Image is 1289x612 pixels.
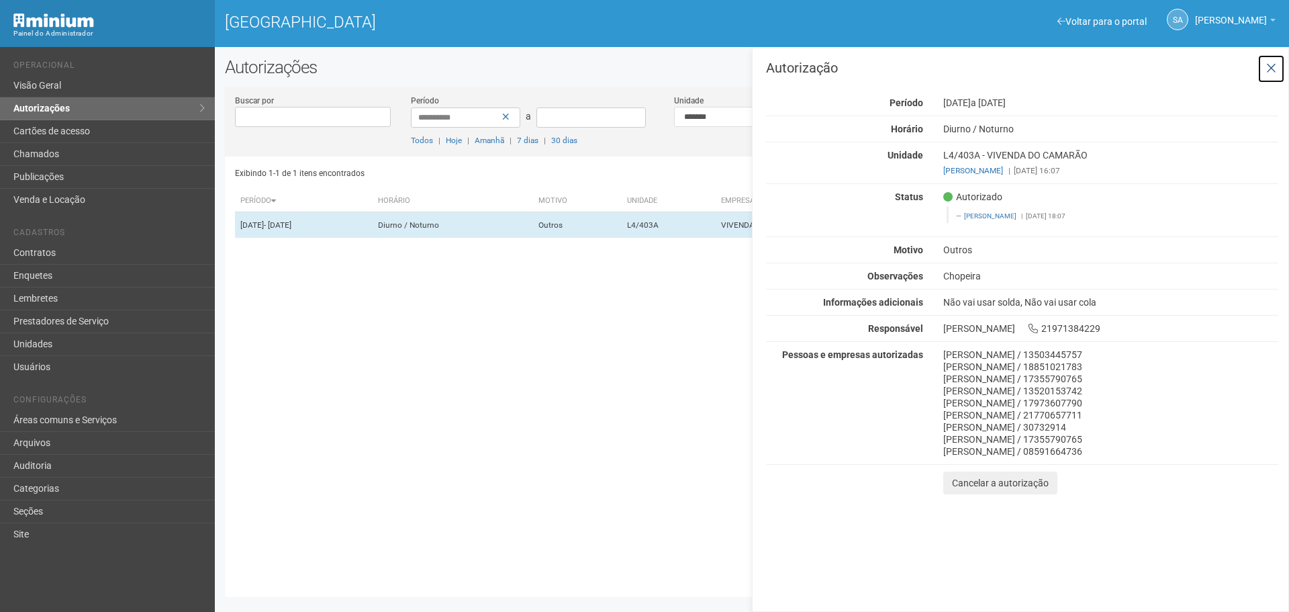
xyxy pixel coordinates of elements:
div: Exibindo 1-1 de 1 itens encontrados [235,163,748,183]
div: [PERSON_NAME] 21971384229 [933,322,1288,335]
img: Minium [13,13,94,28]
div: [PERSON_NAME] / 17355790765 [943,433,1278,445]
div: [PERSON_NAME] / 30732914 [943,421,1278,433]
a: Amanhã [475,136,504,145]
span: Silvio Anjos [1195,2,1267,26]
strong: Responsável [868,323,923,334]
span: | [1008,166,1010,175]
div: [DATE] 16:07 [943,165,1278,177]
div: Não vai usar solda, Não vai usar cola [933,296,1288,308]
th: Unidade [622,190,716,212]
td: Diurno / Noturno [373,212,533,238]
strong: Unidade [888,150,923,161]
strong: Informações adicionais [823,297,923,308]
span: | [1021,212,1022,220]
div: [PERSON_NAME] / 13503445757 [943,349,1278,361]
div: Diurno / Noturno [933,123,1288,135]
li: Operacional [13,60,205,75]
div: [PERSON_NAME] / 17973607790 [943,397,1278,409]
td: L4/403A [622,212,716,238]
h1: [GEOGRAPHIC_DATA] [225,13,742,31]
li: Cadastros [13,228,205,242]
a: [PERSON_NAME] [1195,17,1276,28]
h2: Autorizações [225,57,1279,77]
th: Motivo [533,190,622,212]
strong: Horário [891,124,923,134]
strong: Status [895,191,923,202]
div: Painel do Administrador [13,28,205,40]
td: [DATE] [235,212,373,238]
footer: [DATE] 18:07 [956,212,1271,221]
a: Todos [411,136,433,145]
label: Período [411,95,439,107]
h3: Autorização [766,61,1278,75]
th: Empresa [716,190,933,212]
div: [PERSON_NAME] / 21770657711 [943,409,1278,421]
th: Período [235,190,373,212]
div: Chopeira [933,270,1288,282]
a: 7 dias [517,136,538,145]
strong: Pessoas e empresas autorizadas [782,349,923,360]
span: a [DATE] [971,97,1006,108]
span: | [467,136,469,145]
span: | [544,136,546,145]
div: Outros [933,244,1288,256]
strong: Observações [867,271,923,281]
div: L4/403A - VIVENDA DO CAMARÃO [933,149,1288,177]
strong: Motivo [894,245,923,255]
a: [PERSON_NAME] [964,212,1016,220]
div: [DATE] [933,97,1288,109]
div: [PERSON_NAME] / 13520153742 [943,385,1278,397]
label: Unidade [674,95,704,107]
a: SA [1167,9,1188,30]
span: | [438,136,440,145]
div: [PERSON_NAME] / 18851021783 [943,361,1278,373]
span: - [DATE] [264,220,291,230]
a: [PERSON_NAME] [943,166,1003,175]
td: Outros [533,212,622,238]
span: a [526,111,531,122]
label: Buscar por [235,95,274,107]
td: VIVENDA DO CAMARÃO [716,212,933,238]
strong: Período [890,97,923,108]
th: Horário [373,190,533,212]
span: Autorizado [943,191,1002,203]
div: [PERSON_NAME] / 17355790765 [943,373,1278,385]
span: | [510,136,512,145]
li: Configurações [13,395,205,409]
div: [PERSON_NAME] / 08591664736 [943,445,1278,457]
a: 30 dias [551,136,577,145]
a: Voltar para o portal [1057,16,1147,27]
a: Hoje [446,136,462,145]
button: Cancelar a autorização [943,472,1057,494]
